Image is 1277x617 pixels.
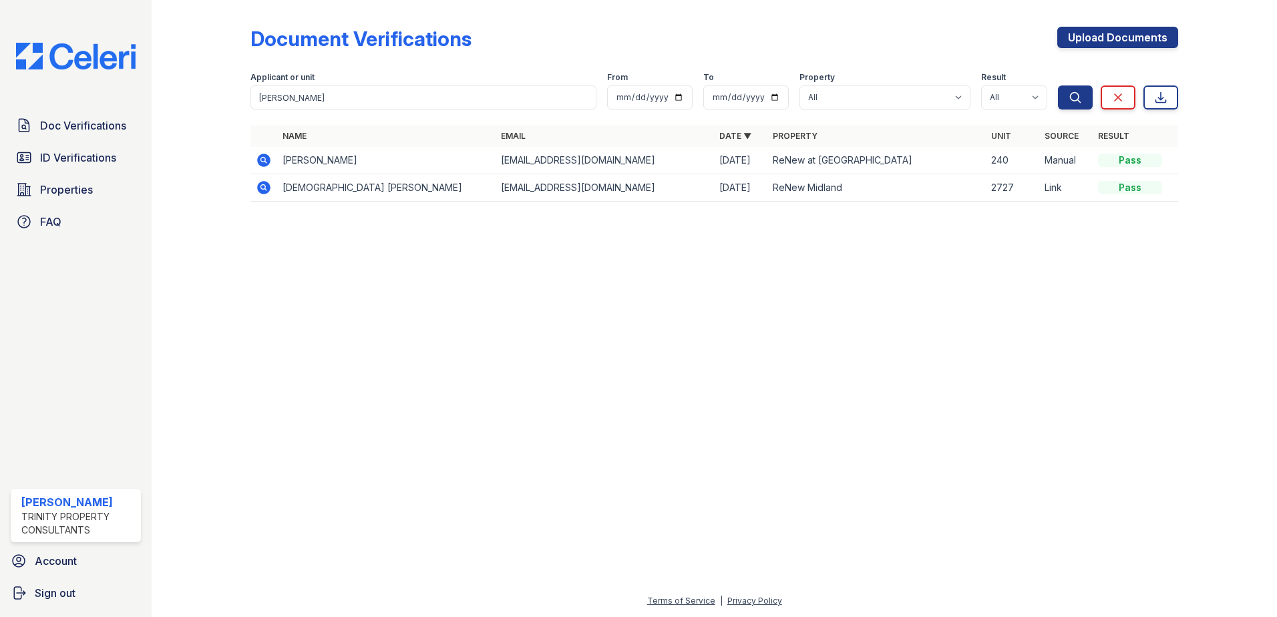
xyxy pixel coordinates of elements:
div: Document Verifications [250,27,472,51]
label: Property [799,72,835,83]
span: Account [35,553,77,569]
td: [PERSON_NAME] [277,147,496,174]
div: | [720,596,723,606]
td: Manual [1039,147,1093,174]
span: Sign out [35,585,75,601]
div: Pass [1098,154,1162,167]
a: Account [5,548,146,574]
div: [PERSON_NAME] [21,494,136,510]
a: FAQ [11,208,141,235]
a: ID Verifications [11,144,141,171]
a: Doc Verifications [11,112,141,139]
span: ID Verifications [40,150,116,166]
a: Properties [11,176,141,203]
a: Name [283,131,307,141]
td: [DATE] [714,174,767,202]
td: ReNew Midland [767,174,986,202]
img: CE_Logo_Blue-a8612792a0a2168367f1c8372b55b34899dd931a85d93a1a3d3e32e68fde9ad4.png [5,43,146,69]
a: Sign out [5,580,146,606]
div: Pass [1098,181,1162,194]
td: [DEMOGRAPHIC_DATA] [PERSON_NAME] [277,174,496,202]
label: Applicant or unit [250,72,315,83]
a: Date ▼ [719,131,751,141]
a: Result [1098,131,1129,141]
span: Properties [40,182,93,198]
a: Source [1045,131,1079,141]
label: To [703,72,714,83]
td: 2727 [986,174,1039,202]
input: Search by name, email, or unit number [250,85,596,110]
label: Result [981,72,1006,83]
a: Privacy Policy [727,596,782,606]
td: ReNew at [GEOGRAPHIC_DATA] [767,147,986,174]
td: Link [1039,174,1093,202]
a: Property [773,131,817,141]
a: Email [501,131,526,141]
span: Doc Verifications [40,118,126,134]
td: 240 [986,147,1039,174]
a: Upload Documents [1057,27,1178,48]
td: [EMAIL_ADDRESS][DOMAIN_NAME] [496,147,714,174]
span: FAQ [40,214,61,230]
a: Unit [991,131,1011,141]
div: Trinity Property Consultants [21,510,136,537]
td: [DATE] [714,147,767,174]
td: [EMAIL_ADDRESS][DOMAIN_NAME] [496,174,714,202]
label: From [607,72,628,83]
a: Terms of Service [647,596,715,606]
